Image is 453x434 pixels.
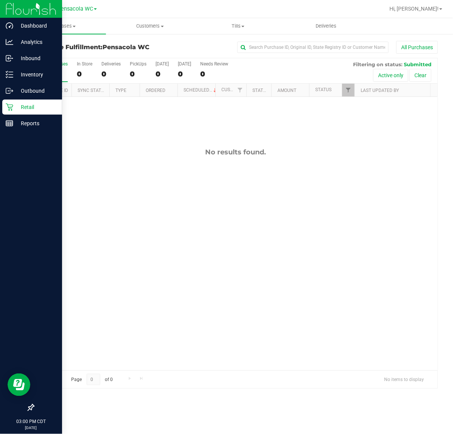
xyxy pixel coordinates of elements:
a: Deliveries [282,18,370,34]
div: PickUps [130,61,146,67]
a: Last Updated By [361,88,399,93]
div: Needs Review [200,61,228,67]
inline-svg: Reports [6,120,13,127]
div: 0 [156,70,169,78]
a: Customers [106,18,194,34]
div: 0 [77,70,92,78]
span: Purchases [18,23,106,30]
p: Outbound [13,86,59,95]
div: 0 [200,70,228,78]
a: Status [315,87,332,92]
input: Search Purchase ID, Original ID, State Registry ID or Customer Name... [237,42,389,53]
p: Dashboard [13,21,59,30]
div: In Store [77,61,92,67]
inline-svg: Outbound [6,87,13,95]
div: 0 [178,70,191,78]
a: Scheduled [184,87,218,93]
span: Customers [106,23,193,30]
a: Filter [342,84,355,96]
p: Analytics [13,37,59,47]
span: No items to display [378,374,430,385]
button: Active only [373,69,408,82]
div: No results found. [34,148,437,156]
a: Sync Status [78,88,107,93]
a: State Registry ID [253,88,293,93]
a: Amount [277,88,296,93]
p: 03:00 PM CDT [3,418,59,425]
a: Tills [194,18,282,34]
a: Filter [234,84,246,96]
span: Tills [195,23,282,30]
inline-svg: Dashboard [6,22,13,30]
a: Purchases [18,18,106,34]
a: Customer [221,87,245,92]
span: Hi, [PERSON_NAME]! [389,6,439,12]
button: Clear [409,69,431,82]
span: Pensacola WC [58,6,93,12]
p: Retail [13,103,59,112]
h3: Purchase Fulfillment: [33,44,168,51]
div: Deliveries [101,61,121,67]
p: Inventory [13,70,59,79]
button: All Purchases [396,41,438,54]
iframe: Resource center [8,373,30,396]
div: 0 [130,70,146,78]
p: Inbound [13,54,59,63]
inline-svg: Inventory [6,71,13,78]
div: 0 [101,70,121,78]
span: Pensacola WC [103,44,149,51]
div: [DATE] [156,61,169,67]
p: [DATE] [3,425,59,431]
p: Reports [13,119,59,128]
a: Ordered [146,88,165,93]
span: Deliveries [305,23,347,30]
inline-svg: Analytics [6,38,13,46]
inline-svg: Retail [6,103,13,111]
div: [DATE] [178,61,191,67]
inline-svg: Inbound [6,54,13,62]
span: Submitted [404,61,431,67]
span: Page of 0 [65,374,119,386]
span: Filtering on status: [353,61,402,67]
a: Type [115,88,126,93]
